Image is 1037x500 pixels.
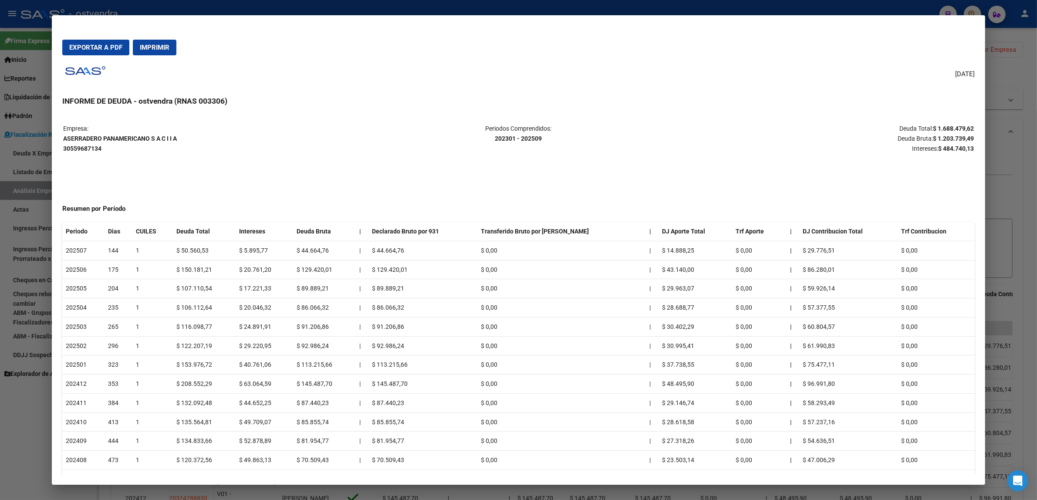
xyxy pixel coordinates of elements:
td: | [646,412,659,432]
td: $ 29.146,74 [659,393,733,412]
button: Exportar a PDF [62,40,129,55]
td: $ 47.006,29 [800,451,898,470]
td: | [646,432,659,451]
td: $ 134.833,66 [173,432,236,451]
th: | [787,279,799,298]
td: $ 65.773,67 [236,470,293,489]
td: $ 44.652,25 [236,393,293,412]
th: | [787,451,799,470]
td: $ 86.066,32 [368,298,477,318]
td: | [646,470,659,489]
td: 1 [133,470,173,489]
td: | [646,241,659,260]
th: Periodo [62,222,105,241]
td: $ 85.042,56 [368,470,477,489]
td: $ 153.976,72 [173,355,236,375]
td: 1 [133,279,173,298]
td: $ 0,00 [898,432,975,451]
td: $ 27.318,26 [659,432,733,451]
span: Imprimir [140,44,169,51]
td: | [356,412,368,432]
td: 265 [105,317,133,336]
td: $ 0,00 [477,241,646,260]
th: | [787,412,799,432]
td: $ 113.215,66 [368,355,477,375]
td: | [356,298,368,318]
td: $ 56.695,04 [800,470,898,489]
td: $ 50.560,53 [173,241,236,260]
td: $ 92.986,24 [368,336,477,355]
td: $ 60.804,57 [800,317,898,336]
td: | [646,298,659,318]
td: $ 116.098,77 [173,317,236,336]
td: 444 [105,432,133,451]
strong: $ 484.740,13 [938,145,974,152]
td: $ 49.709,07 [236,412,293,432]
td: $ 0,00 [477,260,646,279]
td: $ 0,00 [898,375,975,394]
td: $ 0,00 [898,279,975,298]
td: 1 [133,336,173,355]
th: CUILES [133,222,173,241]
td: | [646,279,659,298]
th: | [787,298,799,318]
td: $ 0,00 [898,393,975,412]
th: Transferido Bruto por [PERSON_NAME] [477,222,646,241]
td: $ 0,00 [477,317,646,336]
td: $ 0,00 [732,451,787,470]
strong: $ 1.203.739,49 [933,135,974,142]
strong: $ 1.688.479,62 [933,125,974,132]
td: $ 37.738,55 [659,355,733,375]
td: $ 63.064,59 [236,375,293,394]
td: $ 0,00 [732,279,787,298]
td: | [356,279,368,298]
td: | [646,355,659,375]
td: $ 0,00 [732,336,787,355]
td: | [646,317,659,336]
td: $ 120.372,56 [173,451,236,470]
td: 353 [105,375,133,394]
button: Imprimir [133,40,176,55]
td: $ 44.664,76 [368,241,477,260]
th: | [787,317,799,336]
td: | [356,470,368,489]
td: 1 [133,393,173,412]
td: 1 [133,355,173,375]
td: $ 0,00 [732,298,787,318]
td: | [356,375,368,394]
td: $ 29.776,51 [800,241,898,260]
td: 1 [133,241,173,260]
td: $ 85.855,74 [293,412,356,432]
td: $ 129.420,01 [293,260,356,279]
p: Deuda Total: Deuda Bruta: Intereses: [671,124,974,153]
p: Empresa: [63,124,366,153]
td: 296 [105,336,133,355]
td: | [646,451,659,470]
td: 1 [133,451,173,470]
td: 202505 [62,279,105,298]
th: | [787,355,799,375]
span: [DATE] [955,69,975,79]
td: 204 [105,279,133,298]
td: 202502 [62,336,105,355]
td: $ 5.895,77 [236,241,293,260]
td: 1 [133,317,173,336]
td: $ 0,00 [898,298,975,318]
td: $ 91.206,86 [368,317,477,336]
td: $ 0,00 [477,375,646,394]
td: $ 49.863,13 [236,451,293,470]
td: 202501 [62,355,105,375]
td: $ 0,00 [477,412,646,432]
td: $ 150.181,21 [173,260,236,279]
td: $ 23.503,14 [659,451,733,470]
td: $ 57.377,55 [800,298,898,318]
td: $ 113.215,66 [293,355,356,375]
td: $ 0,00 [732,260,787,279]
th: | [787,222,799,241]
td: $ 150.816,23 [173,470,236,489]
td: $ 0,00 [732,317,787,336]
p: Periodos Comprendidos: [367,124,670,144]
td: $ 28.688,77 [659,298,733,318]
td: $ 0,00 [477,279,646,298]
td: | [356,355,368,375]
